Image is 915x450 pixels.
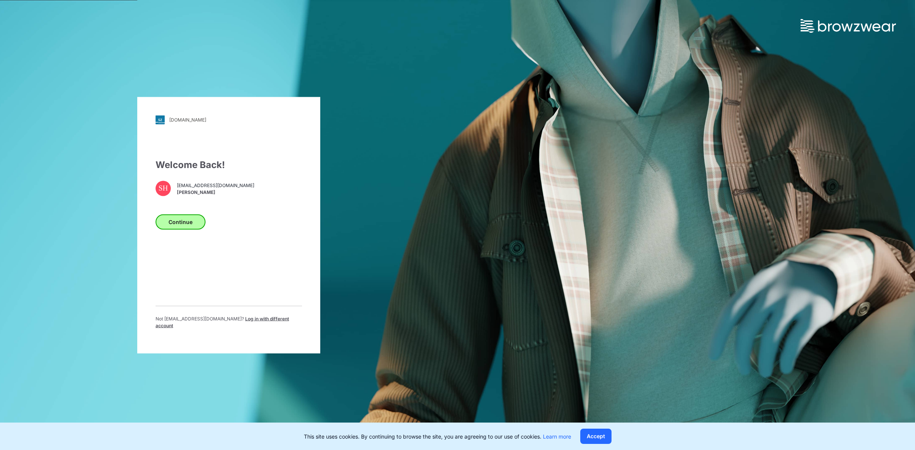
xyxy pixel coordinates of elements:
[156,214,205,229] button: Continue
[543,433,571,440] a: Learn more
[304,432,571,440] p: This site uses cookies. By continuing to browse the site, you are agreeing to our use of cookies.
[580,429,612,444] button: Accept
[156,115,302,124] a: [DOMAIN_NAME]
[156,115,165,124] img: svg+xml;base64,PHN2ZyB3aWR0aD0iMjgiIGhlaWdodD0iMjgiIHZpZXdCb3g9IjAgMCAyOCAyOCIgZmlsbD0ibm9uZSIgeG...
[801,19,896,33] img: browzwear-logo.73288ffb.svg
[177,182,254,189] span: [EMAIL_ADDRESS][DOMAIN_NAME]
[177,189,254,196] span: [PERSON_NAME]
[156,315,302,329] p: Not [EMAIL_ADDRESS][DOMAIN_NAME] ?
[156,181,171,196] div: SH
[169,117,206,123] div: [DOMAIN_NAME]
[156,158,302,171] div: Welcome Back!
